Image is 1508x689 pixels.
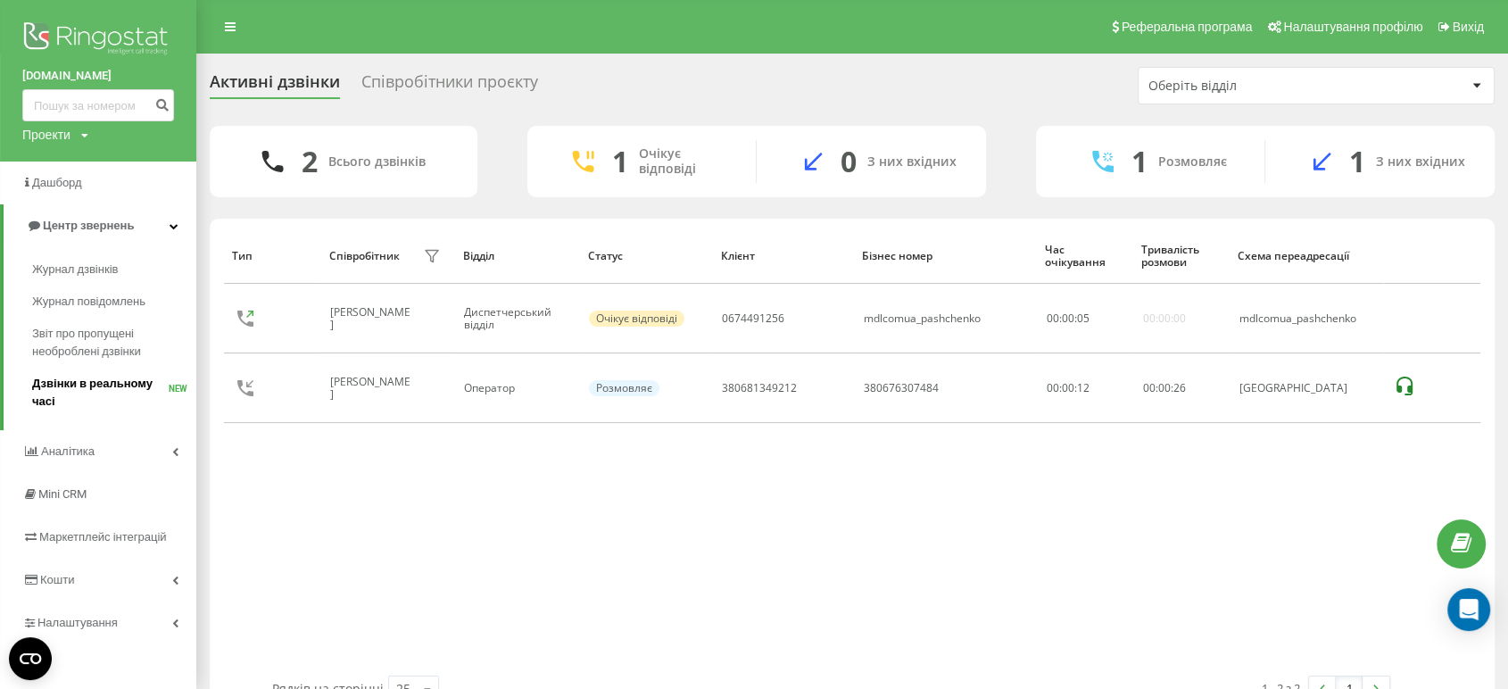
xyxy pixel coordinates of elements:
div: Диспетчерський відділ [464,306,569,332]
span: Дашборд [32,176,82,189]
div: Співробітник [329,250,400,262]
div: 00:00:00 [1143,312,1186,325]
span: Mini CRM [38,487,87,501]
div: Співробітники проєкту [361,72,538,100]
div: Очікує відповіді [589,311,684,327]
span: Журнал дзвінків [32,261,118,278]
div: Проекти [22,126,70,144]
span: Вихід [1453,20,1484,34]
button: Open CMP widget [9,637,52,680]
div: Відділ [462,250,570,262]
span: Маркетплейс інтеграцій [39,530,167,544]
span: Журнал повідомлень [32,293,145,311]
div: Активні дзвінки [210,72,340,100]
div: Всього дзвінків [328,154,426,170]
div: Розмовляє [589,380,659,396]
span: Звіт про пропущені необроблені дзвінки [32,325,187,361]
span: Реферальна програма [1122,20,1253,34]
div: 00:00:12 [1047,382,1123,394]
div: Бізнес номер [862,250,1028,262]
span: Центр звернень [43,219,134,232]
span: 26 [1173,380,1186,395]
div: Оператор [464,382,569,394]
div: З них вхідних [867,154,957,170]
a: Журнал повідомлень [32,286,196,318]
div: Open Intercom Messenger [1447,588,1490,631]
div: Клієнт [721,250,845,262]
span: 00 [1047,311,1059,326]
div: Час очікування [1045,244,1124,270]
span: Аналiтика [41,444,95,458]
input: Пошук за номером [22,89,174,121]
div: Статус [588,250,704,262]
div: [GEOGRAPHIC_DATA] [1239,382,1374,394]
img: Ringostat logo [22,18,174,62]
div: 2 [302,145,318,178]
span: Кошти [40,573,74,586]
span: Налаштування профілю [1283,20,1422,34]
div: 1 [1349,145,1365,178]
div: Схема переадресації [1238,250,1375,262]
div: mdlcomua_pashchenko [1239,312,1374,325]
a: Звіт про пропущені необроблені дзвінки [32,318,196,368]
a: [DOMAIN_NAME] [22,67,174,85]
span: Дзвінки в реальному часі [32,375,169,411]
a: Центр звернень [4,204,196,247]
div: 0674491256 [722,312,784,325]
span: 00 [1062,311,1074,326]
div: : : [1143,382,1186,394]
div: Розмовляє [1158,154,1227,170]
div: [PERSON_NAME] [330,306,418,332]
a: Журнал дзвінків [32,253,196,286]
span: Налаштування [37,616,118,629]
div: 0 [841,145,857,178]
div: З них вхідних [1376,154,1465,170]
div: 380676307484 [863,382,938,394]
span: 05 [1077,311,1090,326]
div: Тривалість розмови [1141,244,1221,270]
div: : : [1047,312,1090,325]
div: Очікує відповіді [639,146,729,177]
div: 1 [612,145,628,178]
div: 1 [1131,145,1148,178]
span: 00 [1143,380,1156,395]
div: Тип [232,250,311,262]
div: mdlcomua_pashchenko [863,312,980,325]
div: 380681349212 [722,382,797,394]
div: [PERSON_NAME] [330,376,418,402]
div: Оберіть відділ [1148,79,1362,94]
a: Дзвінки в реальному часіNEW [32,368,196,418]
span: 00 [1158,380,1171,395]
